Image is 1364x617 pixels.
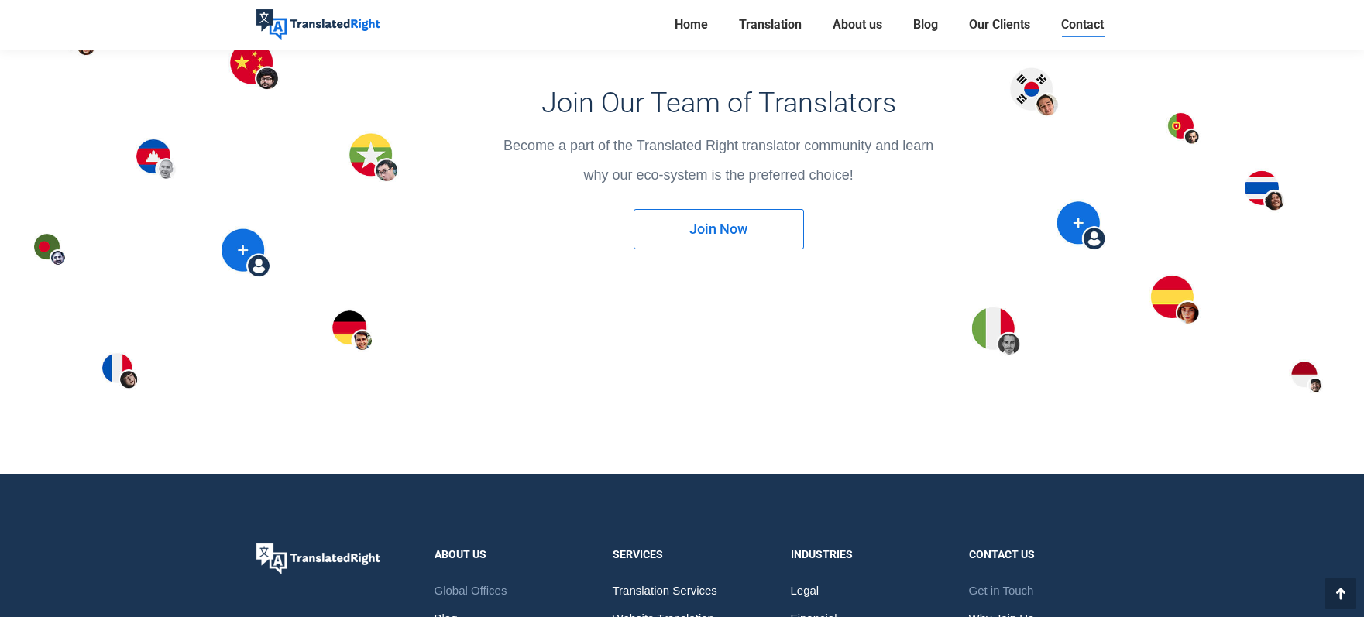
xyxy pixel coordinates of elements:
[256,9,380,40] img: Translated Right
[1056,14,1108,36] a: Contact
[913,17,938,33] span: Blog
[734,14,806,36] a: Translation
[791,577,930,605] a: Legal
[670,14,713,36] a: Home
[969,577,1034,605] span: Get in Touch
[402,87,1036,119] h3: Join Our Team of Translators
[435,577,574,605] a: Global Offices
[675,17,708,33] span: Home
[964,14,1035,36] a: Our Clients
[791,577,819,605] span: Legal
[613,577,752,605] a: Translation Services
[435,543,574,565] div: About Us
[402,135,1036,186] div: Become a part of the Translated Right translator community and learn
[634,209,804,249] a: Join Now
[613,577,717,605] span: Translation Services
[613,543,752,565] div: Services
[969,577,1108,605] a: Get in Touch
[833,17,882,33] span: About us
[969,17,1030,33] span: Our Clients
[969,543,1108,565] div: Contact us
[1061,17,1104,33] span: Contact
[402,164,1036,186] p: why our eco-system is the preferred choice!
[791,543,930,565] div: Industries
[435,577,507,605] span: Global Offices
[689,221,747,237] span: Join Now
[739,17,802,33] span: Translation
[909,14,943,36] a: Blog
[828,14,887,36] a: About us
